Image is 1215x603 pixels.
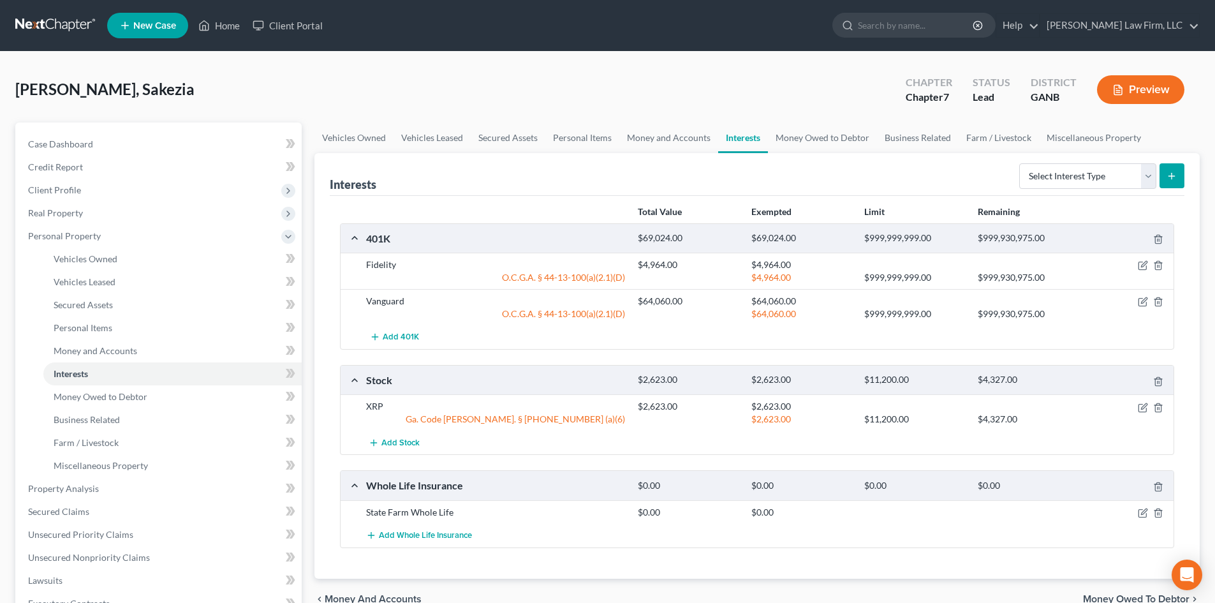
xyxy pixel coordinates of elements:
[638,206,682,217] strong: Total Value
[1040,14,1199,37] a: [PERSON_NAME] Law Firm, LLC
[192,14,246,37] a: Home
[379,530,472,540] span: Add Whole Life Insurance
[366,524,472,547] button: Add Whole Life Insurance
[28,138,93,149] span: Case Dashboard
[360,258,631,271] div: Fidelity
[381,438,420,448] span: Add Stock
[745,295,858,308] div: $64,060.00
[745,258,858,271] div: $4,964.00
[360,413,631,426] div: Ga. Code [PERSON_NAME]. § [PHONE_NUMBER] (a)(6)
[996,14,1039,37] a: Help
[43,271,302,294] a: Vehicles Leased
[28,483,99,494] span: Property Analysis
[631,232,744,244] div: $69,024.00
[28,207,83,218] span: Real Property
[745,413,858,426] div: $2,623.00
[545,123,619,153] a: Personal Items
[751,206,792,217] strong: Exempted
[360,373,631,387] div: Stock
[745,374,858,386] div: $2,623.00
[631,480,744,492] div: $0.00
[1031,75,1077,90] div: District
[973,75,1010,90] div: Status
[314,123,394,153] a: Vehicles Owned
[360,295,631,308] div: Vanguard
[366,325,422,349] button: Add 401K
[619,123,718,153] a: Money and Accounts
[28,552,150,563] span: Unsecured Nonpriority Claims
[54,437,119,448] span: Farm / Livestock
[18,477,302,500] a: Property Analysis
[54,460,148,471] span: Miscellaneous Property
[971,308,1084,320] div: $999,930,975.00
[631,258,744,271] div: $4,964.00
[330,177,376,192] div: Interests
[718,123,768,153] a: Interests
[28,161,83,172] span: Credit Report
[858,413,971,426] div: $11,200.00
[54,345,137,356] span: Money and Accounts
[43,339,302,362] a: Money and Accounts
[18,569,302,592] a: Lawsuits
[943,91,949,103] span: 7
[971,374,1084,386] div: $4,327.00
[54,253,117,264] span: Vehicles Owned
[360,271,631,284] div: O.C.G.A. § 44-13-100(a)(2.1)(D)
[877,123,959,153] a: Business Related
[745,271,858,284] div: $4,964.00
[971,271,1084,284] div: $999,930,975.00
[18,523,302,546] a: Unsecured Priority Claims
[906,75,952,90] div: Chapter
[1039,123,1149,153] a: Miscellaneous Property
[18,156,302,179] a: Credit Report
[971,413,1084,426] div: $4,327.00
[631,400,744,413] div: $2,623.00
[18,133,302,156] a: Case Dashboard
[43,385,302,408] a: Money Owed to Debtor
[631,295,744,308] div: $64,060.00
[28,506,89,517] span: Secured Claims
[394,123,471,153] a: Vehicles Leased
[631,374,744,386] div: $2,623.00
[28,230,101,241] span: Personal Property
[858,232,971,244] div: $999,999,999.00
[366,431,422,454] button: Add Stock
[858,480,971,492] div: $0.00
[383,332,419,343] span: Add 401K
[54,276,115,287] span: Vehicles Leased
[360,308,631,320] div: O.C.G.A. § 44-13-100(a)(2.1)(D)
[745,480,858,492] div: $0.00
[864,206,885,217] strong: Limit
[745,400,858,413] div: $2,623.00
[15,80,195,98] span: [PERSON_NAME], Sakezia
[906,90,952,105] div: Chapter
[631,506,744,519] div: $0.00
[858,271,971,284] div: $999,999,999.00
[768,123,877,153] a: Money Owed to Debtor
[858,308,971,320] div: $999,999,999.00
[28,184,81,195] span: Client Profile
[1031,90,1077,105] div: GANB
[360,479,631,492] div: Whole Life Insurance
[54,322,112,333] span: Personal Items
[978,206,1020,217] strong: Remaining
[28,529,133,540] span: Unsecured Priority Claims
[745,232,858,244] div: $69,024.00
[43,248,302,271] a: Vehicles Owned
[54,368,88,379] span: Interests
[43,454,302,477] a: Miscellaneous Property
[43,431,302,454] a: Farm / Livestock
[18,546,302,569] a: Unsecured Nonpriority Claims
[43,362,302,385] a: Interests
[959,123,1039,153] a: Farm / Livestock
[1097,75,1184,104] button: Preview
[54,414,120,425] span: Business Related
[133,21,176,31] span: New Case
[471,123,545,153] a: Secured Assets
[43,294,302,316] a: Secured Assets
[43,316,302,339] a: Personal Items
[43,408,302,431] a: Business Related
[360,232,631,245] div: 401K
[971,480,1084,492] div: $0.00
[28,575,63,586] span: Lawsuits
